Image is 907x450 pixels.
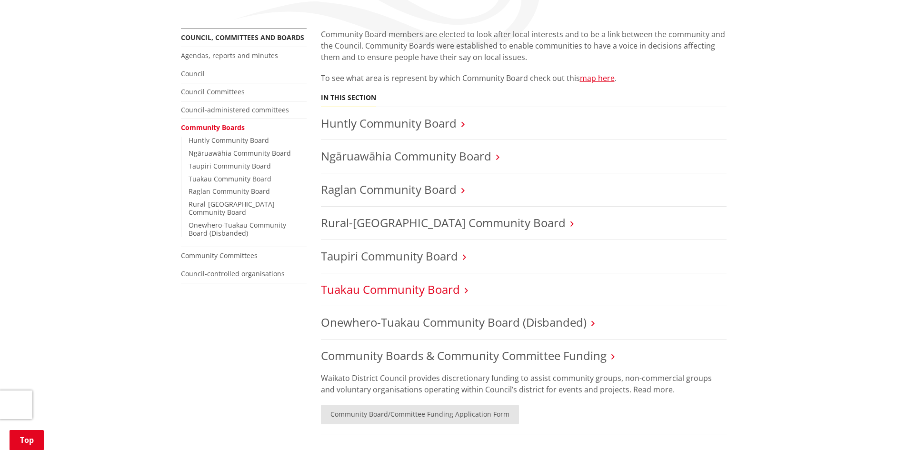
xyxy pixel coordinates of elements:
a: Tuakau Community Board [321,281,460,297]
a: Top [10,430,44,450]
a: Taupiri Community Board [189,161,271,170]
a: Agendas, reports and minutes [181,51,278,60]
h5: In this section [321,94,376,102]
iframe: Messenger Launcher [863,410,897,444]
a: Community Boards & Community Committee Funding [321,348,607,363]
a: Council [181,69,205,78]
a: Taupiri Community Board [321,248,458,264]
p: Community Board members are elected to look after local interests and to be a link between the co... [321,29,727,63]
a: Community Boards [181,123,245,132]
a: Rural-[GEOGRAPHIC_DATA] Community Board [189,200,275,217]
a: Council, committees and boards [181,33,304,42]
p: Waikato District Council provides discretionary funding to assist community groups, non-commercia... [321,372,727,395]
a: Council Committees [181,87,245,96]
a: Onewhero-Tuakau Community Board (Disbanded) [321,314,587,330]
a: Community Board/Committee Funding Application Form [321,405,519,424]
a: Tuakau Community Board [189,174,271,183]
a: Rural-[GEOGRAPHIC_DATA] Community Board [321,215,566,230]
a: Raglan Community Board [189,187,270,196]
a: map here [580,73,615,83]
a: Huntly Community Board [321,115,457,131]
p: To see what area is represent by which Community Board check out this . [321,72,727,84]
a: Ngāruawāhia Community Board [189,149,291,158]
a: Raglan Community Board [321,181,457,197]
a: Council-administered committees [181,105,289,114]
a: Onewhero-Tuakau Community Board (Disbanded) [189,220,286,238]
a: Ngāruawāhia Community Board [321,148,491,164]
a: Community Committees [181,251,258,260]
a: Huntly Community Board [189,136,269,145]
a: Council-controlled organisations [181,269,285,278]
